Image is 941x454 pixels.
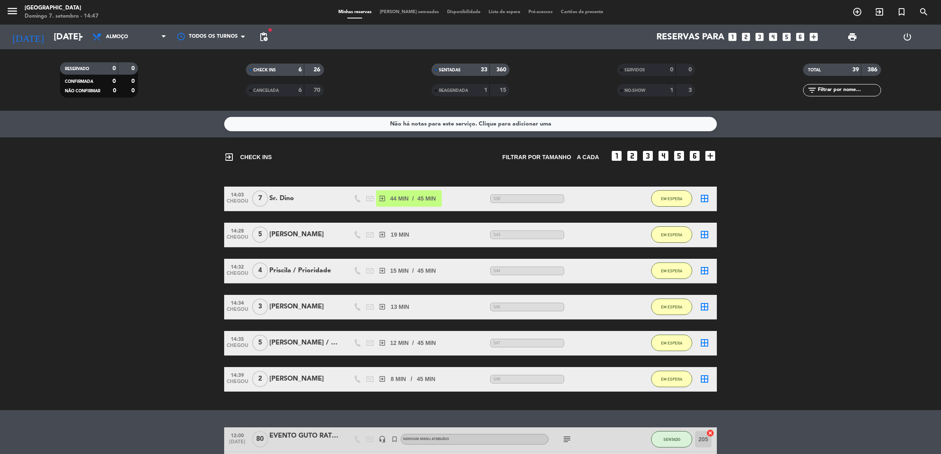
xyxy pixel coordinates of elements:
[807,85,817,95] i: filter_list
[700,230,709,240] i: border_all
[227,307,248,316] span: CHEGOU
[252,190,268,207] span: 7
[624,89,645,93] span: NO-SHOW
[6,5,18,20] button: menu
[417,374,435,384] span: 45 MIN
[689,87,693,93] strong: 3
[439,68,461,72] span: SENTADAS
[880,25,935,49] div: LOG OUT
[847,32,857,42] span: print
[227,198,248,208] span: CHEGOU
[663,437,680,442] span: SENTADO
[227,334,248,343] span: 14:35
[484,10,524,14] span: Lista de espera
[852,7,862,17] i: add_circle_outline
[706,429,714,437] i: cancel
[379,267,386,274] i: exit_to_app
[298,67,302,73] strong: 6
[651,335,692,351] button: EM ESPERA
[902,32,912,42] i: power_settings_new
[741,32,751,42] i: looks_two
[411,374,412,384] span: /
[390,194,409,203] span: 44 MIN
[874,7,884,17] i: exit_to_app
[490,339,564,347] span: 547
[227,370,248,379] span: 14:39
[490,194,564,203] span: 538
[481,67,487,73] strong: 33
[651,190,692,207] button: EM ESPERA
[252,431,268,447] span: 80
[672,149,686,162] i: looks_5
[651,431,692,447] button: SENTADO
[25,12,99,21] div: Domingo 7. setembro - 14:47
[252,371,268,387] span: 2
[661,377,682,381] span: EM ESPERA
[781,32,792,42] i: looks_5
[412,338,414,348] span: /
[412,194,414,203] span: /
[754,32,765,42] i: looks_3
[641,149,654,162] i: looks_3
[252,299,268,315] span: 3
[379,375,386,383] i: exit_to_app
[390,266,409,276] span: 15 MIN
[379,339,386,347] i: exit_to_app
[651,299,692,315] button: EM ESPERA
[661,269,682,273] span: EM ESPERA
[227,262,248,271] span: 14:32
[112,78,116,84] strong: 0
[852,67,859,73] strong: 39
[65,80,93,84] span: CONFIRMADA
[227,298,248,307] span: 14:34
[252,226,268,243] span: 5
[443,10,484,14] span: Disponibilidade
[227,343,248,352] span: CHEGOU
[418,194,436,203] span: 45 MIN
[500,87,508,93] strong: 15
[334,10,376,14] span: Minhas reservas
[817,86,881,95] input: Filtrar por nome...
[113,88,116,94] strong: 0
[314,67,322,73] strong: 26
[269,338,339,348] div: [PERSON_NAME] / Pet
[808,32,819,42] i: add_box
[524,10,557,14] span: Pré-acessos
[490,375,564,383] span: 548
[227,189,248,199] span: 14:03
[112,66,116,71] strong: 0
[808,68,821,72] span: TOTAL
[412,266,414,276] span: /
[688,149,701,162] i: looks_6
[490,303,564,311] span: 546
[224,152,272,162] span: CHECK INS
[268,27,273,32] span: fiber_manual_record
[131,88,136,94] strong: 0
[670,87,673,93] strong: 1
[379,195,386,202] i: exit_to_app
[6,28,50,46] i: [DATE]
[795,32,806,42] i: looks_6
[626,149,639,162] i: looks_two
[577,153,599,162] span: A CADA
[269,374,339,384] div: [PERSON_NAME]
[651,262,692,279] button: EM ESPERA
[704,149,717,162] i: add_box
[227,271,248,280] span: CHEGOU
[227,379,248,388] span: CHEGOU
[314,87,322,93] strong: 70
[269,301,339,312] div: [PERSON_NAME]
[670,67,673,73] strong: 0
[727,32,738,42] i: looks_one
[624,68,645,72] span: SERVIDOS
[379,303,386,310] i: exit_to_app
[403,438,449,441] span: Nenhum menu atribuído
[269,431,339,441] div: EVENTO GUTO RATTO / Zuleica
[490,230,564,239] span: 543
[700,374,709,384] i: border_all
[253,68,276,72] span: CHECK INS
[562,434,572,444] i: subject
[503,153,571,162] span: Filtrar por tamanho
[391,374,406,384] span: 8 MIN
[557,10,607,14] span: Cartões de presente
